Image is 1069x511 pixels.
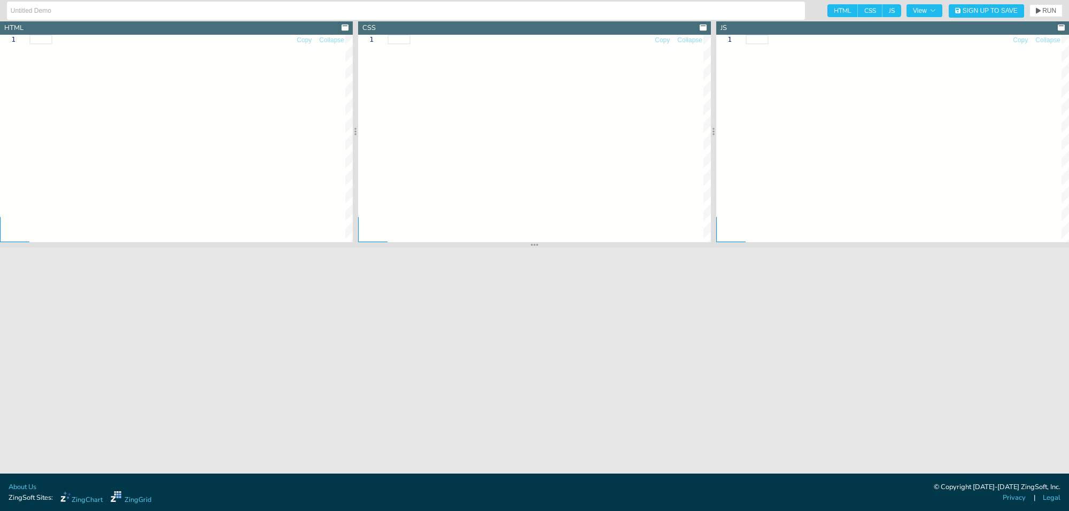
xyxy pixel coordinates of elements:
div: © Copyright [DATE]-[DATE] ZingSoft, Inc. [934,482,1060,493]
span: RUN [1042,7,1056,14]
button: RUN [1029,4,1063,17]
span: Copy [655,37,670,43]
button: View [907,4,942,17]
span: Collapse [319,37,344,43]
span: ZingSoft Sites: [9,493,53,503]
span: View [913,7,936,14]
button: Copy [654,35,670,45]
a: ZingChart [60,491,103,505]
span: CSS [858,4,882,17]
a: ZingGrid [111,491,151,505]
button: Collapse [677,35,703,45]
button: Copy [296,35,312,45]
div: CSS [362,23,376,33]
button: Copy [1012,35,1028,45]
div: HTML [4,23,24,33]
span: JS [882,4,901,17]
div: checkbox-group [827,4,901,17]
button: Sign Up to Save [949,4,1024,18]
div: 1 [358,35,374,44]
div: 1 [716,35,732,44]
span: Copy [1013,37,1028,43]
button: Collapse [1035,35,1061,45]
span: | [1034,493,1035,503]
span: Sign Up to Save [963,7,1018,14]
a: Legal [1043,493,1060,503]
span: Collapse [677,37,702,43]
span: Collapse [1035,37,1060,43]
a: About Us [9,482,36,492]
div: JS [721,23,727,33]
button: Collapse [319,35,345,45]
a: Privacy [1003,493,1026,503]
span: Copy [297,37,312,43]
input: Untitled Demo [11,2,801,19]
span: HTML [827,4,858,17]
